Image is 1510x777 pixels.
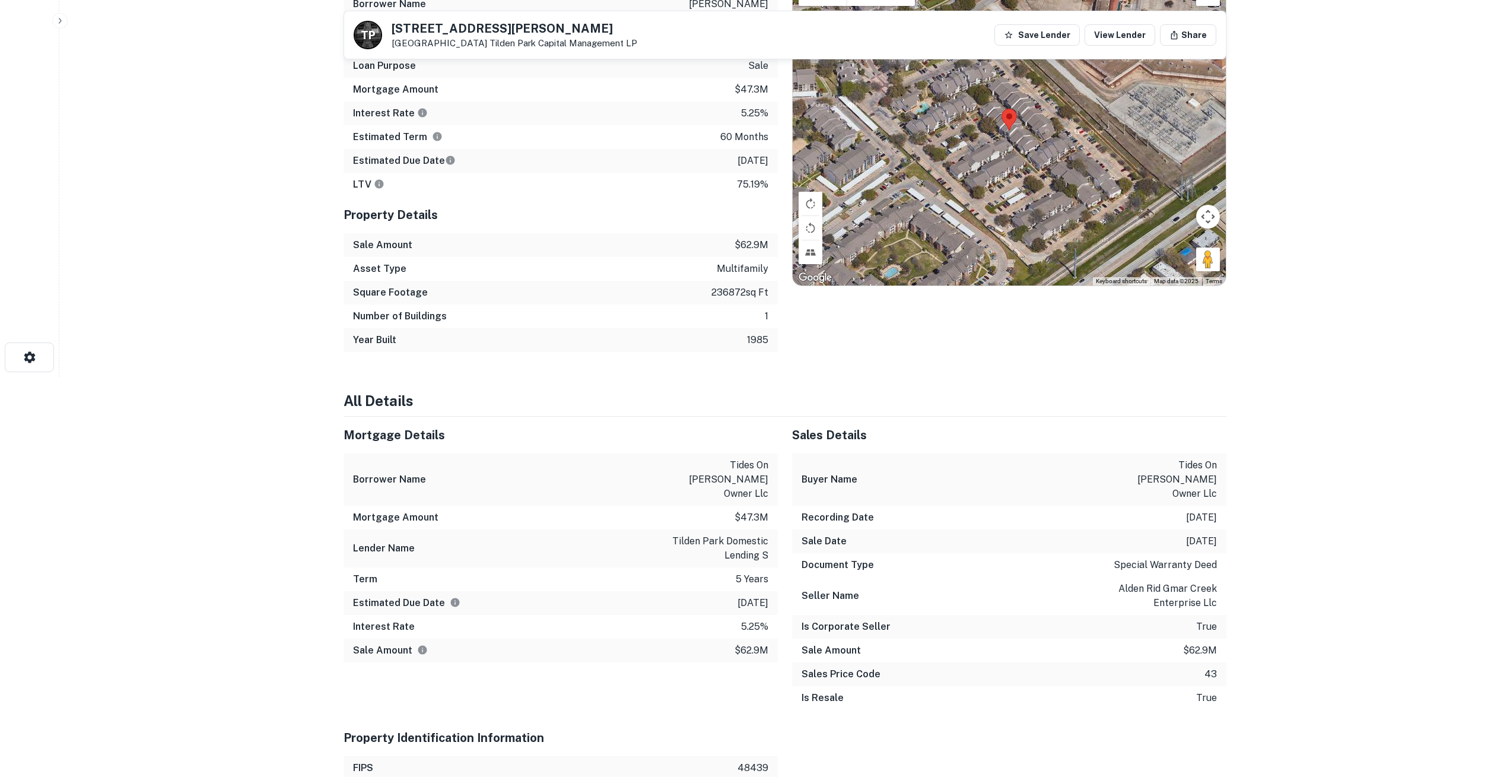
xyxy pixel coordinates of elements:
[353,510,438,525] h6: Mortgage Amount
[1196,620,1217,634] p: true
[353,154,456,168] h6: Estimated Due Date
[353,59,416,73] h6: Loan Purpose
[353,472,426,487] h6: Borrower Name
[344,390,1226,411] h4: All Details
[720,130,768,144] p: 60 months
[1196,205,1220,229] button: Map camera controls
[1196,691,1217,705] p: true
[802,667,880,681] h6: Sales Price Code
[353,83,438,97] h6: Mortgage Amount
[662,458,768,501] p: tides on [PERSON_NAME] owner llc
[1096,277,1147,286] button: Keyboard shortcuts
[392,23,637,34] h5: [STREET_ADDRESS][PERSON_NAME]
[353,761,373,775] h6: FIPS
[1110,458,1217,501] p: tides on [PERSON_NAME] owner llc
[796,270,835,286] a: Open this area in Google Maps (opens a new window)
[735,510,768,525] p: $47.3m
[741,620,768,634] p: 5.25%
[445,155,456,166] svg: Estimate is based on a standard schedule for this type of loan.
[1085,24,1155,46] a: View Lender
[344,729,778,747] h5: Property Identification Information
[792,426,1226,444] h5: Sales Details
[1196,248,1220,271] button: Drag Pegman onto the map to open Street View
[802,534,847,548] h6: Sale Date
[802,510,874,525] h6: Recording Date
[354,21,382,49] a: T P
[747,333,768,347] p: 1985
[417,107,428,118] svg: The interest rates displayed on the website are for informational purposes only and may be report...
[392,38,637,49] p: [GEOGRAPHIC_DATA]
[799,240,822,264] button: Tilt map
[802,691,844,705] h6: Is Resale
[353,130,443,144] h6: Estimated Term
[432,131,443,142] svg: Term is based on a standard schedule for this type of loan.
[748,59,768,73] p: sale
[353,238,412,252] h6: Sale Amount
[344,206,778,224] h5: Property Details
[353,106,428,120] h6: Interest Rate
[417,645,428,655] svg: The values displayed on the website are for informational purposes only and may be reported incor...
[353,596,460,610] h6: Estimated Due Date
[1451,682,1510,739] iframe: Chat Widget
[344,426,778,444] h5: Mortgage Details
[361,27,374,43] p: T P
[353,177,384,192] h6: LTV
[799,192,822,215] button: Rotate map clockwise
[802,643,861,658] h6: Sale Amount
[796,270,835,286] img: Google
[737,154,768,168] p: [DATE]
[737,596,768,610] p: [DATE]
[1110,582,1217,610] p: alden rid gmar creek enterprise llc
[737,761,768,775] p: 48439
[489,38,637,48] a: Tilden Park Capital Management LP
[1186,510,1217,525] p: [DATE]
[735,643,768,658] p: $62.9m
[717,262,768,276] p: multifamily
[450,597,460,608] svg: Estimate is based on a standard schedule for this type of loan.
[1183,643,1217,658] p: $62.9m
[802,620,891,634] h6: Is Corporate Seller
[802,558,874,572] h6: Document Type
[662,534,768,563] p: tilden park domestic lending s
[1186,534,1217,548] p: [DATE]
[735,83,768,97] p: $47.3m
[765,309,768,324] p: 1
[1204,667,1217,681] p: 43
[741,106,768,120] p: 5.25%
[353,262,406,276] h6: Asset Type
[711,286,768,300] p: 236872 sq ft
[737,177,768,192] p: 75.19%
[353,541,415,556] h6: Lender Name
[353,643,428,658] h6: Sale Amount
[802,472,857,487] h6: Buyer Name
[799,216,822,240] button: Rotate map counterclockwise
[1160,24,1216,46] button: Share
[374,179,384,189] svg: LTVs displayed on the website are for informational purposes only and may be reported incorrectly...
[802,589,859,603] h6: Seller Name
[1154,278,1199,284] span: Map data ©2025
[1114,558,1217,572] p: special warranty deed
[994,24,1080,46] button: Save Lender
[353,286,428,300] h6: Square Footage
[1206,278,1222,284] a: Terms
[353,572,377,586] h6: Term
[735,238,768,252] p: $62.9m
[353,309,447,324] h6: Number of Buildings
[353,333,396,347] h6: Year Built
[736,572,768,586] p: 5 years
[353,620,415,634] h6: Interest Rate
